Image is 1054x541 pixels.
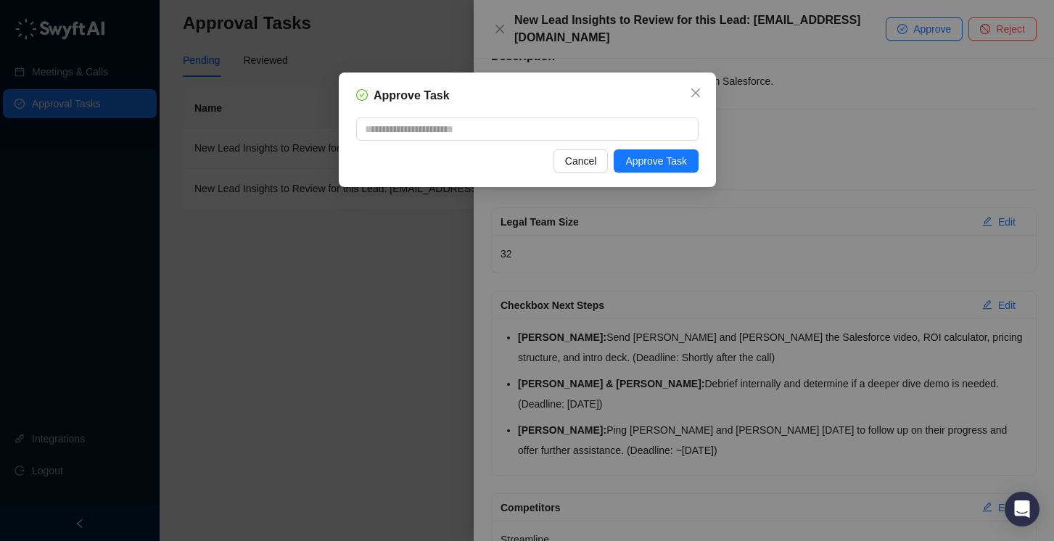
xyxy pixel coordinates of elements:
span: Approve Task [625,153,687,169]
span: check-circle [356,89,368,101]
span: close [690,87,701,99]
span: Cancel [564,153,596,169]
button: Cancel [553,149,608,173]
button: Close [684,81,707,104]
div: Open Intercom Messenger [1005,492,1039,526]
button: Approve Task [614,149,699,173]
h5: Approve Task [374,87,450,104]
